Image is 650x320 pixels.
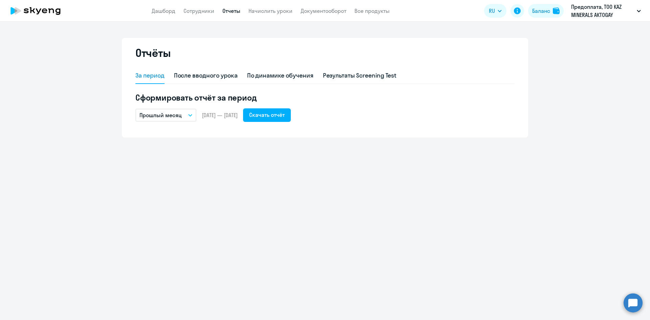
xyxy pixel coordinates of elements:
span: RU [489,7,495,15]
h2: Отчёты [135,46,171,60]
p: Предоплата, ТОО KAZ MINERALS AKTOGAY [571,3,634,19]
p: Прошлый месяц [139,111,182,119]
a: Все продукты [354,7,390,14]
a: Отчеты [222,7,240,14]
a: Дашборд [152,7,175,14]
button: Балансbalance [528,4,564,18]
div: За период [135,71,165,80]
div: Скачать отчёт [249,111,285,119]
a: Начислить уроки [248,7,292,14]
button: Предоплата, ТОО KAZ MINERALS AKTOGAY [568,3,644,19]
button: Скачать отчёт [243,108,291,122]
a: Сотрудники [183,7,214,14]
button: RU [484,4,506,18]
button: Прошлый месяц [135,109,196,122]
div: Результаты Screening Test [323,71,397,80]
div: По динамике обучения [247,71,313,80]
div: После вводного урока [174,71,238,80]
a: Документооборот [301,7,346,14]
div: Баланс [532,7,550,15]
span: [DATE] — [DATE] [202,111,238,119]
h5: Сформировать отчёт за период [135,92,515,103]
img: balance [553,7,560,14]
